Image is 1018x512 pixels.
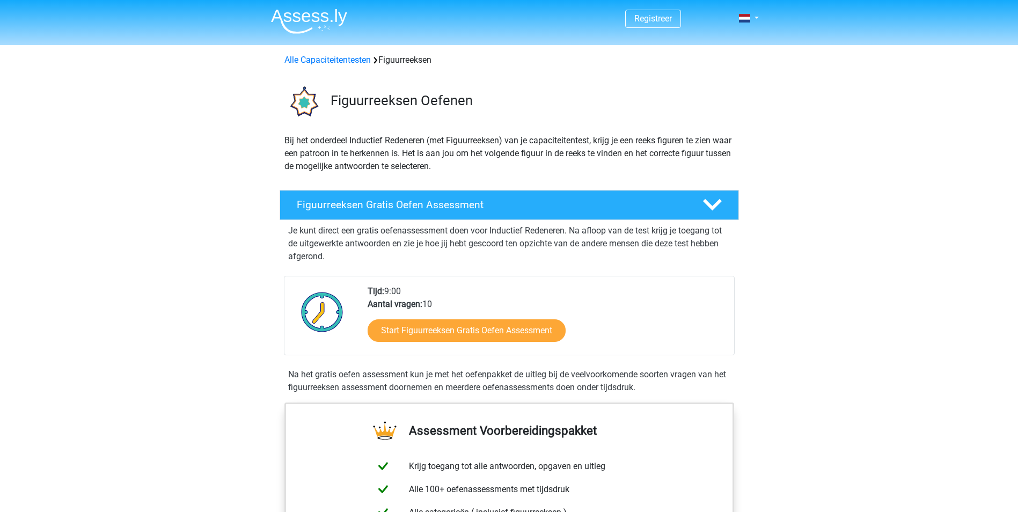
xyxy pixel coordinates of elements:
div: Figuurreeksen [280,54,738,67]
b: Tijd: [368,286,384,296]
p: Je kunt direct een gratis oefenassessment doen voor Inductief Redeneren. Na afloop van de test kr... [288,224,730,263]
h3: Figuurreeksen Oefenen [331,92,730,109]
h4: Figuurreeksen Gratis Oefen Assessment [297,199,685,211]
a: Figuurreeksen Gratis Oefen Assessment [275,190,743,220]
div: Na het gratis oefen assessment kun je met het oefenpakket de uitleg bij de veelvoorkomende soorte... [284,368,735,394]
img: Assessly [271,9,347,34]
a: Start Figuurreeksen Gratis Oefen Assessment [368,319,566,342]
p: Bij het onderdeel Inductief Redeneren (met Figuurreeksen) van je capaciteitentest, krijg je een r... [284,134,734,173]
a: Alle Capaciteitentesten [284,55,371,65]
div: 9:00 10 [360,285,734,355]
img: Klok [295,285,349,339]
b: Aantal vragen: [368,299,422,309]
img: figuurreeksen [280,79,326,125]
a: Registreer [634,13,672,24]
